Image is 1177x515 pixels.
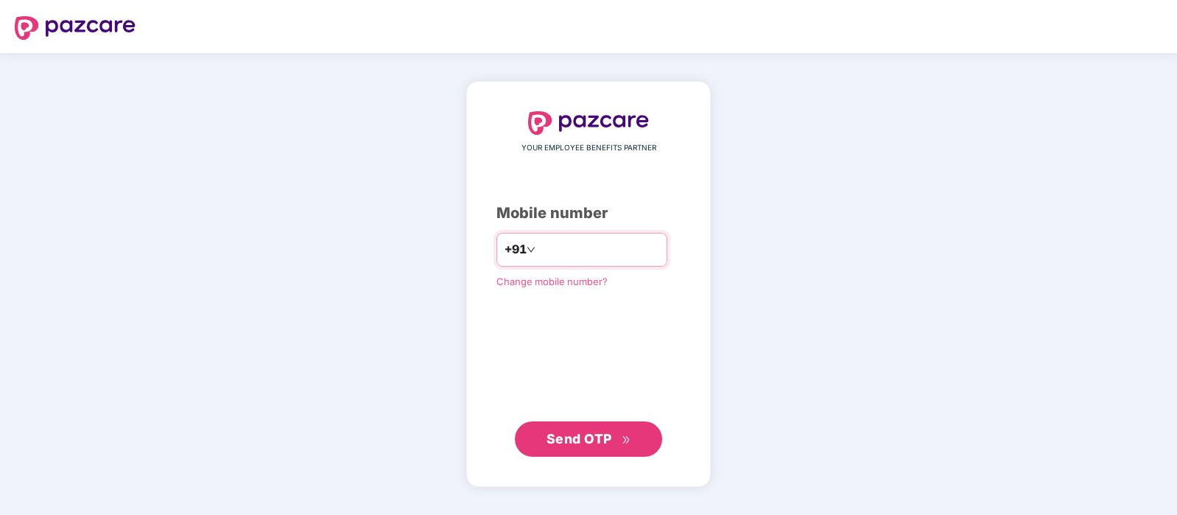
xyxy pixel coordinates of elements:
[547,431,612,446] span: Send OTP
[496,202,681,225] div: Mobile number
[521,142,656,154] span: YOUR EMPLOYEE BENEFITS PARTNER
[622,435,631,445] span: double-right
[496,276,608,287] a: Change mobile number?
[515,421,662,457] button: Send OTPdouble-right
[528,111,649,135] img: logo
[15,16,136,40] img: logo
[527,245,535,254] span: down
[505,240,527,259] span: +91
